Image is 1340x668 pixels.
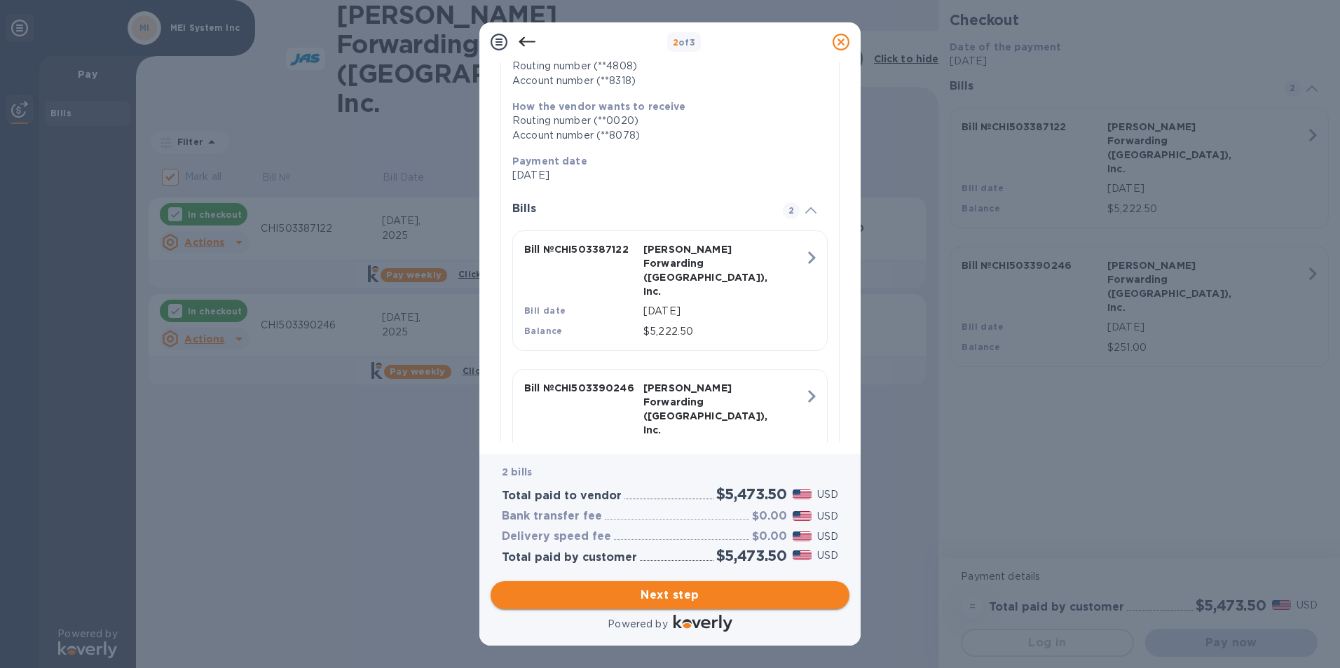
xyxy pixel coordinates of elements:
h3: Bills [512,202,766,216]
img: USD [793,489,812,499]
img: Logo [674,615,732,632]
h3: Delivery speed fee [502,530,611,543]
p: [DATE] [643,304,805,319]
div: Routing number (**4808) [512,59,816,74]
p: USD [817,548,838,563]
b: Bill date [524,305,566,316]
button: Bill №CHI503387122[PERSON_NAME] Forwarding ([GEOGRAPHIC_DATA]), Inc.Bill date[DATE]Balance$5,222.50 [512,230,828,351]
div: Routing number (**0020) [512,113,816,128]
img: USD [793,531,812,541]
img: USD [793,511,812,521]
button: Next step [491,581,849,609]
b: Payment date [512,155,587,167]
p: [PERSON_NAME] Forwarding ([GEOGRAPHIC_DATA]), Inc. [643,242,757,298]
b: Balance [524,326,563,336]
p: Powered by [608,617,667,632]
p: Bill № CHI503387122 [524,242,638,256]
b: 2 bills [502,466,532,478]
h3: $0.00 [752,510,787,523]
p: USD [817,529,838,544]
p: Bill № CHI503390246 [524,381,638,395]
p: [PERSON_NAME] Forwarding ([GEOGRAPHIC_DATA]), Inc. [643,381,757,437]
h3: Total paid to vendor [502,489,622,503]
h3: Bank transfer fee [502,510,602,523]
div: Account number (**8318) [512,74,816,88]
p: [DATE] [643,443,805,457]
img: USD [793,550,812,560]
p: $5,222.50 [643,324,805,339]
p: USD [817,487,838,502]
div: Account number (**8078) [512,128,816,143]
h2: $5,473.50 [716,485,787,503]
p: USD [817,509,838,524]
h3: Total paid by customer [502,551,637,564]
b: How the vendor wants to receive [512,101,686,112]
h2: $5,473.50 [716,547,787,564]
span: Next step [502,587,838,604]
span: 2 [783,202,800,219]
p: [DATE] [512,168,816,183]
span: 2 [673,37,678,48]
b: of 3 [673,37,696,48]
h3: $0.00 [752,530,787,543]
button: Bill №CHI503390246[PERSON_NAME] Forwarding ([GEOGRAPHIC_DATA]), Inc.[DATE] [512,369,828,489]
